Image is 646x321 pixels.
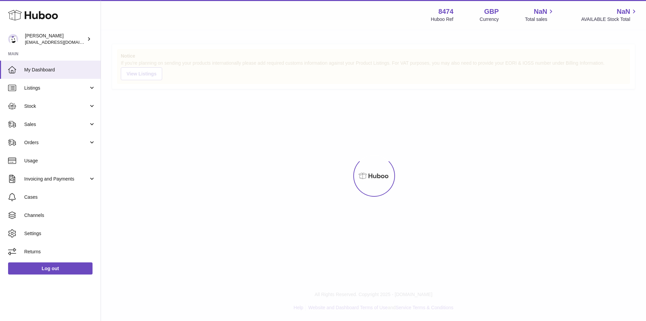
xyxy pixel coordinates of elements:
span: Settings [24,230,96,237]
div: [PERSON_NAME] [25,33,85,45]
span: Invoicing and Payments [24,176,88,182]
span: NaN [534,7,547,16]
span: Cases [24,194,96,200]
span: Orders [24,139,88,146]
a: Log out [8,262,93,275]
span: Channels [24,212,96,219]
span: Sales [24,121,88,128]
span: Stock [24,103,88,109]
strong: 8474 [438,7,454,16]
div: Currency [480,16,499,23]
span: Usage [24,158,96,164]
span: Total sales [525,16,555,23]
span: AVAILABLE Stock Total [581,16,638,23]
img: orders@neshealth.com [8,34,18,44]
span: Returns [24,249,96,255]
span: [EMAIL_ADDRESS][DOMAIN_NAME] [25,39,99,45]
strong: GBP [484,7,499,16]
a: NaN Total sales [525,7,555,23]
span: Listings [24,85,88,91]
span: My Dashboard [24,67,96,73]
span: NaN [617,7,630,16]
a: NaN AVAILABLE Stock Total [581,7,638,23]
div: Huboo Ref [431,16,454,23]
